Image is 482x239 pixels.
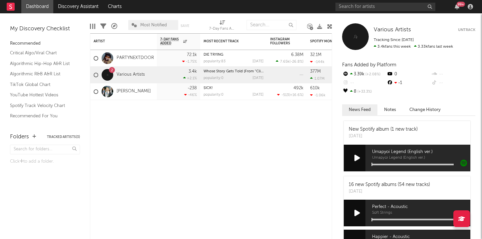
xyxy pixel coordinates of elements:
button: Untrack [458,27,475,33]
div: 32.1M [310,53,321,57]
div: [DATE] [252,93,263,97]
a: Algorithmic R&B A&R List [10,70,73,78]
div: -- [431,70,475,79]
div: Recommended [10,40,80,48]
a: Recommended For You [10,112,73,120]
input: Search... [246,20,296,30]
div: ( ) [276,59,303,64]
div: +2.1 % [183,76,197,80]
a: Critical Algo/Viral Chart [10,49,73,57]
div: -1.75 % [182,59,197,64]
div: 1.07M [310,76,324,81]
div: Whose Story Gets Told [From "Click: The Musical"] [204,70,263,73]
a: [PERSON_NAME] [117,89,151,94]
div: [DATE] [349,188,430,195]
span: Tracking Since: [DATE] [374,38,414,42]
span: 3.33k fans last week [374,45,453,49]
button: Tracked Artists(3) [47,135,80,139]
span: -26.8 % [290,60,302,64]
span: Most Notified [140,23,167,27]
div: 0 [386,70,431,79]
span: 3.4k fans this week [374,45,411,49]
button: 99+ [455,4,459,9]
a: YouTube Hottest Videos [10,91,73,99]
a: DIE TRYING [204,53,223,57]
div: My Discovery Checklist [10,25,80,33]
div: Artist [94,39,144,43]
div: popularity: 0 [204,93,224,97]
div: New Spotify album (1 new track) [349,126,418,133]
a: Whose Story Gets Told [From "Click: The Musical"] [204,70,290,73]
div: 7-Day Fans Added (7-Day Fans Added) [209,17,236,36]
div: 16 new Spotify albums (54 new tracks) [349,181,430,188]
a: SICK! [204,86,213,90]
div: 6.38M [291,53,303,57]
span: 7-Day Fans Added [160,37,182,45]
button: Change History [403,104,447,115]
a: Various Artists [374,27,411,33]
button: News Feed [342,104,377,115]
span: Soft Strings [372,211,470,215]
span: Fans Added by Platform [342,62,396,67]
a: Spotify Track Velocity Chart [10,102,73,109]
div: SICK! [204,86,263,90]
div: 3.39k [342,70,386,79]
div: -- [342,79,386,87]
div: 610k [310,86,320,90]
a: Algorithmic Hip-Hop A&R List [10,60,73,67]
span: +33.3 % [356,90,372,94]
div: Spotify Monthly Listeners [310,39,360,43]
div: [DATE] [252,76,263,80]
div: 3.4k [189,69,197,74]
div: 492k [293,86,303,90]
div: DIE TRYING [204,53,263,57]
span: +2.08 % [364,73,380,76]
span: -513 [281,93,289,97]
div: -46 % [184,93,197,97]
button: Save [181,24,189,28]
div: Folders [10,133,29,141]
div: -1 [386,79,431,87]
a: PARTYNEXTDOOR [117,55,154,61]
div: Edit Columns [90,17,95,36]
div: popularity: 0 [204,76,224,80]
div: A&R Pipeline [111,17,117,36]
div: -144k [310,60,324,64]
div: 377M [310,69,321,74]
div: ( ) [277,93,303,97]
div: popularity: 83 [204,60,226,63]
div: 8 [342,87,386,96]
div: -- [431,79,475,87]
span: Umapyoi Legend (English ver.) [372,156,470,160]
span: Umapyoi Legend (English ver.) [372,148,470,156]
span: 7.65k [280,60,289,64]
a: Various Artists [117,72,145,78]
div: Instagram Followers [270,37,293,45]
div: -238 [188,86,197,90]
div: 72.1k [187,53,197,57]
div: Click to add a folder. [10,158,80,166]
div: Most Recent Track [204,39,253,43]
span: Perfect - Acoustic [372,203,470,211]
input: Search for artists [335,3,435,11]
input: Search for folders... [10,145,80,154]
div: Filters [100,17,106,36]
div: -1.06k [310,93,325,97]
div: [DATE] [252,60,263,63]
div: 7-Day Fans Added (7-Day Fans Added) [209,25,236,33]
div: 99 + [457,2,465,7]
div: [DATE] [349,133,418,140]
button: Notes [377,104,403,115]
span: +16.6 % [290,93,302,97]
a: TikTok Global Chart [10,81,73,88]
